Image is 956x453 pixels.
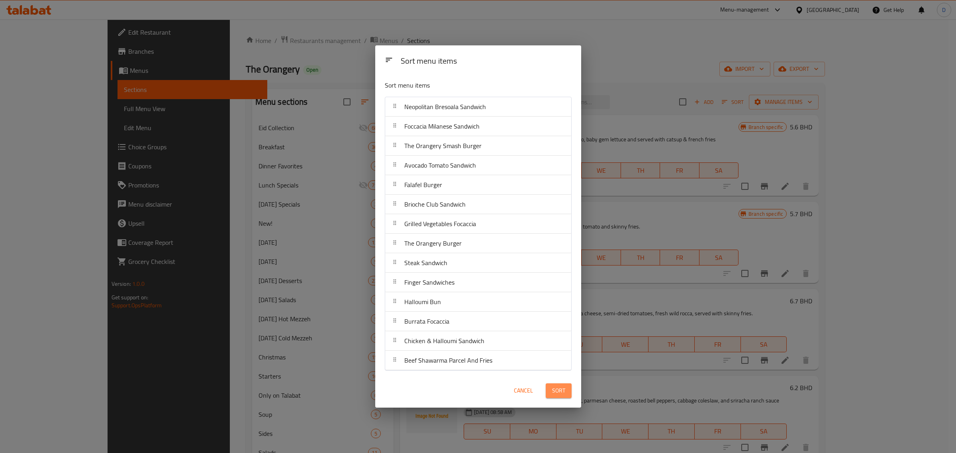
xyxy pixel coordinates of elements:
span: Chicken & Halloumi Sandwich [404,335,484,347]
div: Burrata Focaccia [385,312,571,331]
span: Grilled Vegetables Focaccia [404,218,476,230]
span: Sort [552,386,565,396]
div: Sort menu items [398,53,575,70]
span: Avocado Tomato Sandwich [404,159,476,171]
div: Halloumi Bun [385,292,571,312]
div: Grilled Vegetables Focaccia [385,214,571,234]
span: Cancel [514,386,533,396]
span: Steak Sandwich [404,257,447,269]
div: Steak Sandwich [385,253,571,273]
span: Brioche Club Sandwich [404,198,466,210]
span: Neopolitan Bresoala Sandwich [404,101,486,113]
div: Chicken & Halloumi Sandwich [385,331,571,351]
div: Beef Shawarma Parcel And Fries [385,351,571,370]
span: Finger Sandwiches [404,276,454,288]
span: The Orangery Smash Burger [404,140,482,152]
span: Burrata Focaccia [404,315,449,327]
p: Sort menu items [385,80,533,90]
div: The Orangery Burger [385,234,571,253]
span: Foccacia Milanese Sandwich [404,120,480,132]
div: Avocado Tomato Sandwich [385,156,571,175]
span: The Orangery Burger [404,237,462,249]
span: Falafel Burger [404,179,442,191]
span: Beef Shawarma Parcel And Fries [404,354,492,366]
div: Foccacia Milanese Sandwich [385,117,571,136]
span: Halloumi Bun [404,296,441,308]
button: Cancel [511,383,536,398]
div: The Orangery Smash Burger [385,136,571,156]
div: Falafel Burger [385,175,571,195]
button: Sort [546,383,572,398]
div: Neopolitan Bresoala Sandwich [385,97,571,117]
div: Brioche Club Sandwich [385,195,571,214]
div: Finger Sandwiches [385,273,571,292]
